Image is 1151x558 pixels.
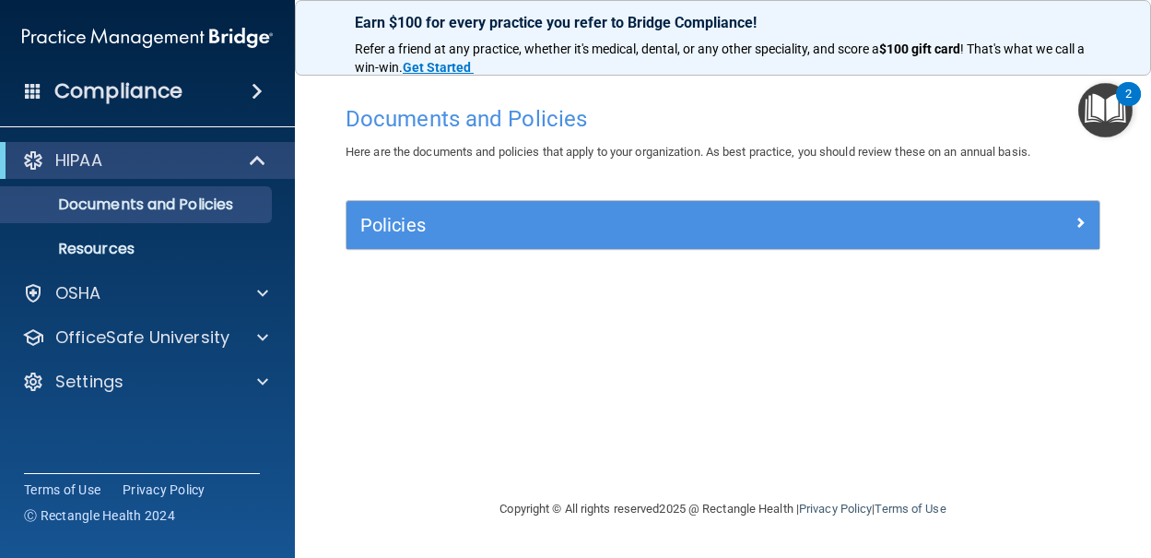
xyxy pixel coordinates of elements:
[24,481,100,499] a: Terms of Use
[24,506,175,525] span: Ⓒ Rectangle Health 2024
[346,145,1030,159] span: Here are the documents and policies that apply to your organization. As best practice, you should...
[387,480,1060,539] div: Copyright © All rights reserved 2025 @ Rectangle Health | |
[879,42,960,56] strong: $100 gift card
[22,19,273,56] img: PMB logo
[403,60,474,75] a: Get Started
[12,196,264,214] p: Documents and Policies
[55,282,101,304] p: OSHA
[355,14,1091,31] p: Earn $100 for every practice you refer to Bridge Compliance!
[12,240,264,258] p: Resources
[346,107,1100,131] h4: Documents and Policies
[1125,94,1132,118] div: 2
[22,326,268,349] a: OfficeSafe University
[22,149,267,172] a: HIPAA
[55,371,123,393] p: Settings
[55,326,229,349] p: OfficeSafe University
[355,42,1087,75] span: ! That's what we call a win-win.
[55,149,102,172] p: HIPAA
[355,42,879,56] span: Refer a friend at any practice, whether it's medical, dental, or any other speciality, and score a
[54,78,182,104] h4: Compliance
[799,502,872,516] a: Privacy Policy
[22,282,268,304] a: OSHA
[360,215,898,235] h5: Policies
[360,210,1086,240] a: Policies
[875,502,945,516] a: Terms of Use
[403,60,471,75] strong: Get Started
[1078,83,1133,137] button: Open Resource Center, 2 new notifications
[123,481,206,499] a: Privacy Policy
[22,371,268,393] a: Settings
